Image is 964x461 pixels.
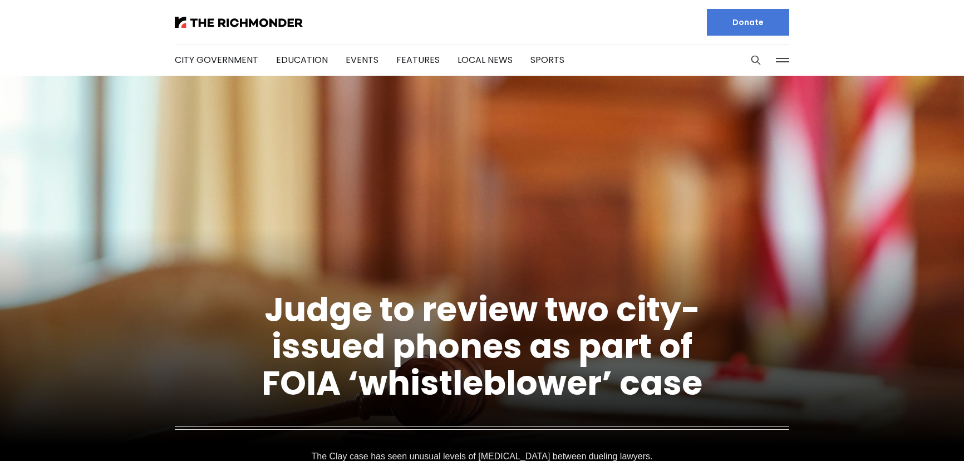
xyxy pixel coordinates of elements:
a: Local News [458,53,513,66]
a: Donate [707,9,789,36]
a: Judge to review two city-issued phones as part of FOIA ‘whistleblower’ case [262,286,702,406]
iframe: portal-trigger [870,406,964,461]
button: Search this site [747,52,764,68]
a: Sports [530,53,564,66]
img: The Richmonder [175,17,303,28]
a: Education [276,53,328,66]
a: Features [396,53,440,66]
a: City Government [175,53,258,66]
a: Events [346,53,378,66]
